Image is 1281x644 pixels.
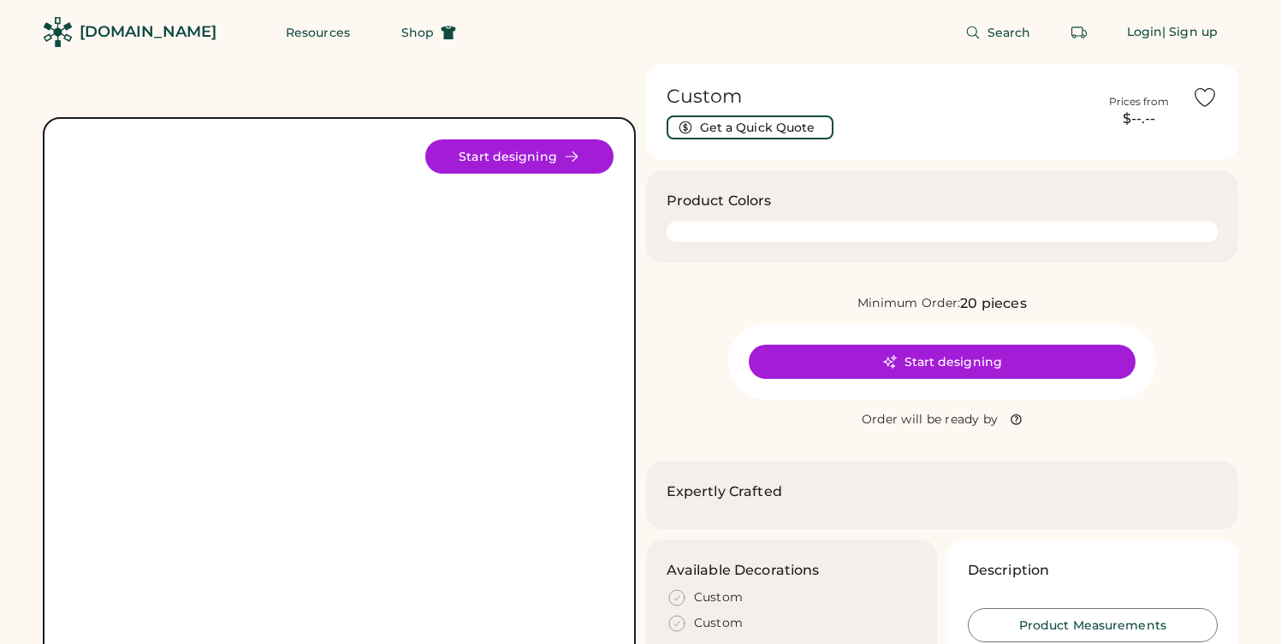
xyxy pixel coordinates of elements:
[694,615,744,632] div: Custom
[749,345,1136,379] button: Start designing
[667,191,772,211] h3: Product Colors
[265,15,371,50] button: Resources
[862,411,999,428] div: Order will be ready by
[43,17,73,47] img: Rendered Logo - Screens
[945,15,1052,50] button: Search
[1127,24,1163,41] div: Login
[1062,15,1096,50] button: Retrieve an order
[667,560,820,581] h3: Available Decorations
[1109,95,1169,109] div: Prices from
[425,139,614,174] button: Start designing
[1162,24,1218,41] div: | Sign up
[401,27,434,38] span: Shop
[857,295,961,312] div: Minimum Order:
[968,608,1218,642] button: Product Measurements
[1096,109,1182,129] div: $--.--
[667,85,1087,109] h1: Custom
[968,560,1050,581] h3: Description
[667,482,782,502] h2: Expertly Crafted
[694,589,744,606] div: Custom
[381,15,477,50] button: Shop
[80,21,216,43] div: [DOMAIN_NAME]
[987,27,1031,38] span: Search
[960,293,1026,314] div: 20 pieces
[667,115,833,139] button: Get a Quick Quote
